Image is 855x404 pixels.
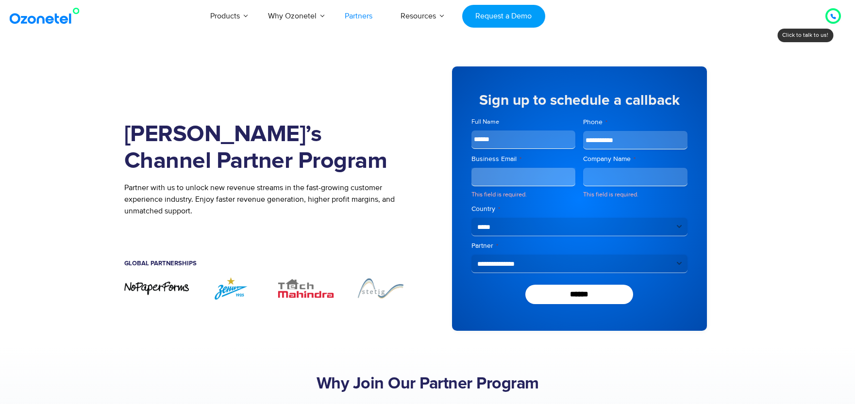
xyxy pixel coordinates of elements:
div: This field is required. [471,190,576,199]
label: Business Email [471,154,576,164]
label: Phone [583,117,687,127]
div: Image Carousel [124,276,413,300]
h1: [PERSON_NAME]’s Channel Partner Program [124,121,413,175]
label: Country [471,204,687,214]
img: nopaperforms [124,281,189,296]
label: Partner [471,241,687,251]
a: Request a Demo [462,5,545,28]
h5: Sign up to schedule a callback [471,93,687,108]
div: 2 / 7 [199,276,264,300]
label: Company Name [583,154,687,164]
h2: Why Join Our Partner Program [124,374,731,394]
img: TechMahindra [273,276,338,300]
img: Stetig [348,276,413,300]
div: 3 / 7 [273,276,338,300]
img: ZENIT [199,276,264,300]
h5: Global Partnerships [124,260,413,267]
p: Partner with us to unlock new revenue streams in the fast-growing customer experience industry. E... [124,182,413,217]
div: 4 / 7 [348,276,413,300]
label: Full Name [471,117,576,127]
div: This field is required. [583,190,687,199]
div: 1 / 7 [124,281,189,296]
